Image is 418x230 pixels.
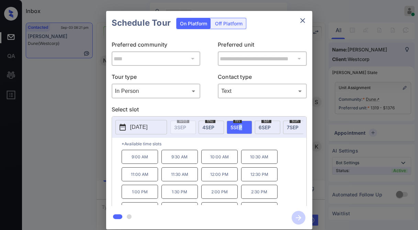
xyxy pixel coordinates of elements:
[112,73,201,84] p: Tour type
[230,124,242,130] span: 5 SEP
[233,119,242,123] span: fri
[130,123,148,131] p: [DATE]
[290,119,301,123] span: sun
[205,119,215,123] span: thu
[218,40,307,51] p: Preferred unit
[202,124,214,130] span: 4 SEP
[122,138,306,150] p: *Available time slots
[201,185,238,199] p: 2:00 PM
[218,73,307,84] p: Contact type
[287,209,309,227] button: btn-next
[201,150,238,164] p: 10:00 AM
[161,202,198,216] p: 3:30 PM
[161,167,198,181] p: 11:30 AM
[219,85,305,97] div: Text
[122,167,158,181] p: 11:00 AM
[112,105,307,116] p: Select slot
[199,121,224,134] div: date-select
[261,119,271,123] span: sat
[122,185,158,199] p: 1:00 PM
[113,85,199,97] div: In Person
[201,167,238,181] p: 12:00 PM
[241,185,278,199] p: 2:30 PM
[106,11,176,35] h2: Schedule Tour
[212,18,246,29] div: Off Platform
[255,121,280,134] div: date-select
[241,167,278,181] p: 12:30 PM
[161,150,198,164] p: 9:30 AM
[161,185,198,199] p: 1:30 PM
[241,150,278,164] p: 10:30 AM
[122,150,158,164] p: 9:00 AM
[283,121,308,134] div: date-select
[227,121,252,134] div: date-select
[112,40,201,51] p: Preferred community
[259,124,271,130] span: 6 SEP
[287,124,298,130] span: 7 SEP
[115,120,167,134] button: [DATE]
[241,202,278,216] p: 4:30 PM
[122,202,158,216] p: 3:00 PM
[201,202,238,216] p: 4:00 PM
[296,14,309,27] button: close
[177,18,211,29] div: On Platform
